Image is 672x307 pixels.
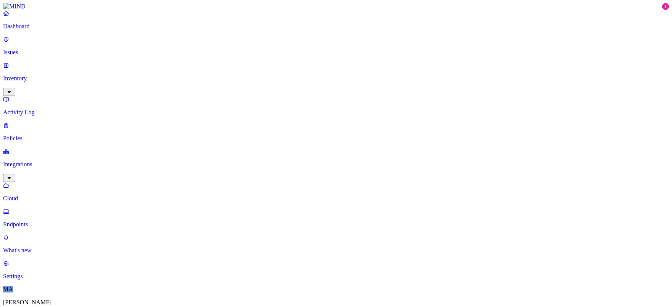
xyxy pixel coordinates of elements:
[3,36,669,56] a: Issues
[3,3,26,10] img: MIND
[3,62,669,95] a: Inventory
[3,75,669,82] p: Inventory
[3,10,669,30] a: Dashboard
[3,286,13,292] span: MA
[3,23,669,30] p: Dashboard
[3,3,669,10] a: MIND
[3,221,669,228] p: Endpoints
[3,135,669,142] p: Policies
[3,195,669,202] p: Cloud
[3,208,669,228] a: Endpoints
[662,3,669,10] div: 1
[3,109,669,116] p: Activity Log
[3,234,669,254] a: What's new
[3,122,669,142] a: Policies
[3,148,669,181] a: Integrations
[3,260,669,280] a: Settings
[3,161,669,168] p: Integrations
[3,182,669,202] a: Cloud
[3,273,669,280] p: Settings
[3,299,669,306] p: [PERSON_NAME]
[3,96,669,116] a: Activity Log
[3,49,669,56] p: Issues
[3,247,669,254] p: What's new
